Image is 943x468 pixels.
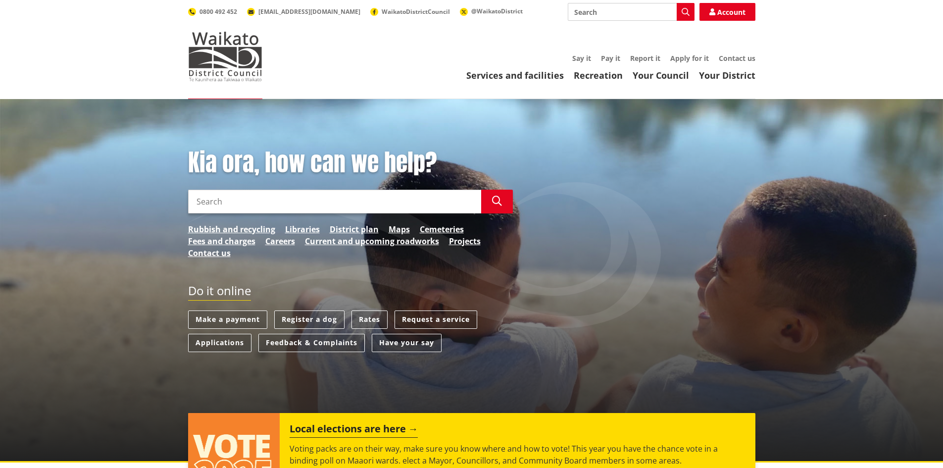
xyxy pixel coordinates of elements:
a: Applications [188,334,251,352]
a: Cemeteries [420,223,464,235]
img: Waikato District Council - Te Kaunihera aa Takiwaa o Waikato [188,32,262,81]
a: Fees and charges [188,235,255,247]
a: Recreation [574,69,623,81]
a: Account [699,3,755,21]
a: Say it [572,53,591,63]
a: Apply for it [670,53,709,63]
span: @WaikatoDistrict [471,7,523,15]
a: Register a dog [274,311,345,329]
a: Current and upcoming roadworks [305,235,439,247]
a: Request a service [395,311,477,329]
h2: Local elections are here [290,423,418,438]
a: Your Council [633,69,689,81]
span: [EMAIL_ADDRESS][DOMAIN_NAME] [258,7,360,16]
a: Make a payment [188,311,267,329]
a: Libraries [285,223,320,235]
a: Contact us [188,247,231,259]
a: Projects [449,235,481,247]
a: Maps [389,223,410,235]
a: 0800 492 452 [188,7,237,16]
input: Search input [568,3,695,21]
a: Careers [265,235,295,247]
a: Report it [630,53,660,63]
a: Contact us [719,53,755,63]
span: 0800 492 452 [199,7,237,16]
a: @WaikatoDistrict [460,7,523,15]
span: WaikatoDistrictCouncil [382,7,450,16]
a: WaikatoDistrictCouncil [370,7,450,16]
a: Pay it [601,53,620,63]
a: Feedback & Complaints [258,334,365,352]
a: [EMAIL_ADDRESS][DOMAIN_NAME] [247,7,360,16]
h2: Do it online [188,284,251,301]
h1: Kia ora, how can we help? [188,149,513,177]
a: Rates [351,311,388,329]
input: Search input [188,190,481,213]
a: Services and facilities [466,69,564,81]
a: Have your say [372,334,442,352]
a: Rubbish and recycling [188,223,275,235]
p: Voting packs are on their way, make sure you know where and how to vote! This year you have the c... [290,443,745,467]
a: District plan [330,223,379,235]
a: Your District [699,69,755,81]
